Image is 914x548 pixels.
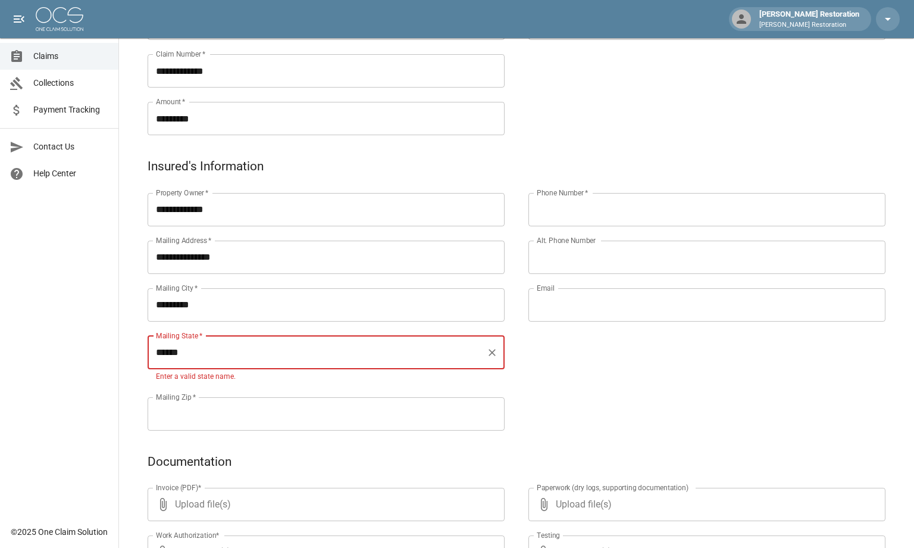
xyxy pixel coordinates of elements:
label: Mailing Zip [156,392,196,402]
span: Upload file(s) [556,488,853,521]
div: [PERSON_NAME] Restoration [755,8,864,30]
span: Upload file(s) [175,488,472,521]
label: Mailing State [156,331,202,341]
label: Work Authorization* [156,530,220,540]
label: Mailing Address [156,235,211,245]
span: Claims [33,50,109,63]
label: Paperwork (dry logs, supporting documentation) [537,482,688,493]
span: Contact Us [33,141,109,153]
label: Invoice (PDF)* [156,482,202,493]
label: Phone Number [537,188,588,198]
p: [PERSON_NAME] Restoration [759,20,859,30]
label: Mailing City [156,283,198,293]
p: Enter a valid state name. [156,371,496,383]
span: Help Center [33,167,109,180]
button: Clear [484,344,500,361]
label: Testing [537,530,560,540]
span: Payment Tracking [33,104,109,116]
label: Claim Number [156,49,205,59]
label: Property Owner [156,188,209,198]
img: ocs-logo-white-transparent.png [36,7,83,31]
span: Collections [33,77,109,89]
button: open drawer [7,7,31,31]
label: Email [537,283,555,293]
div: © 2025 One Claim Solution [11,526,108,538]
label: Amount [156,96,186,107]
label: Alt. Phone Number [537,235,596,245]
